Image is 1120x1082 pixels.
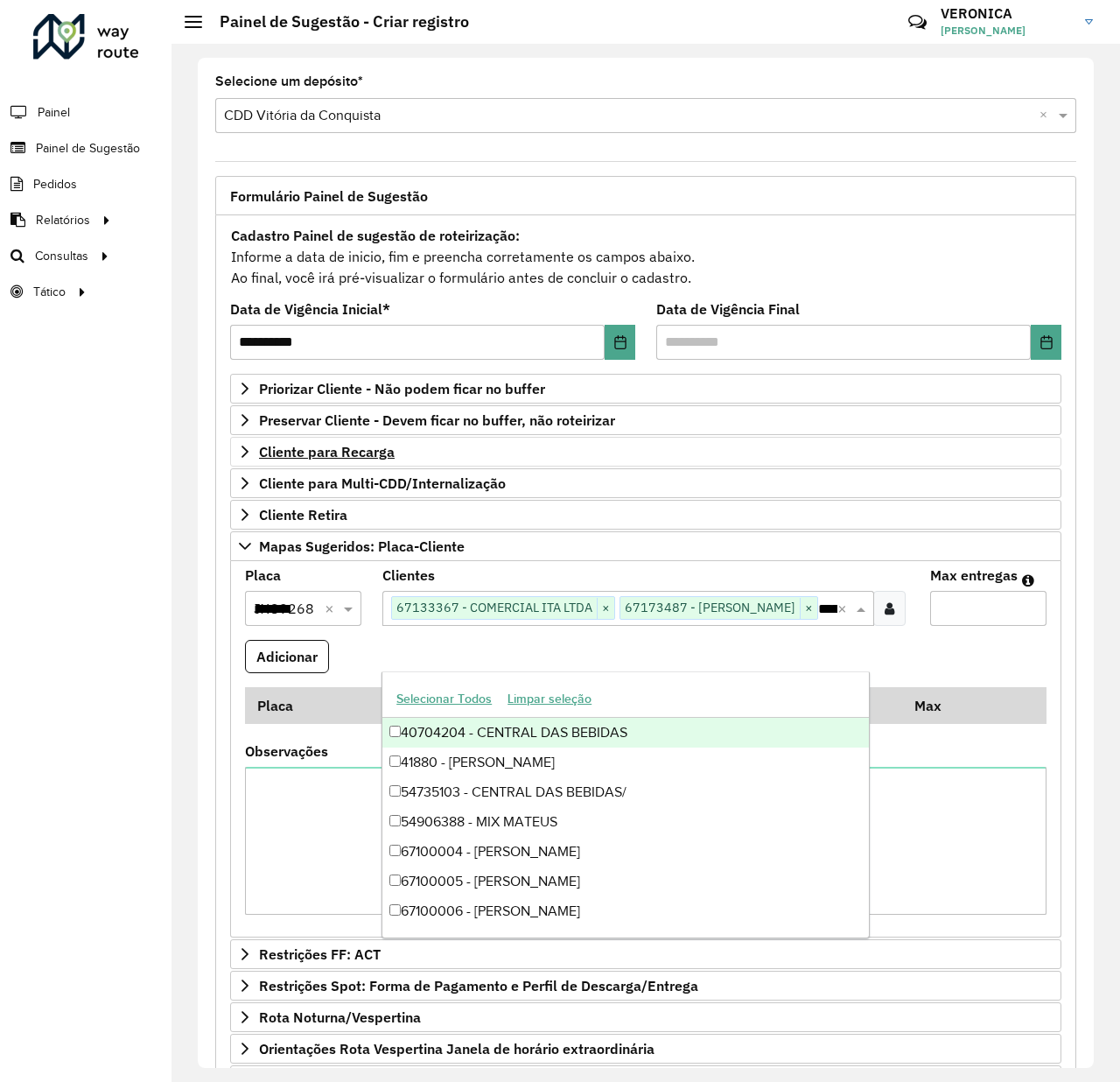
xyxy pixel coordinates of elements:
label: Max entregas [930,565,1018,586]
div: 54906388 - MIX MATEUS [382,807,869,837]
span: Restrições FF: ACT [259,947,381,961]
span: Relatórios [36,211,90,229]
label: Selecione um depósito [215,71,363,92]
a: Priorizar Cliente - Não podem ficar no buffer [230,374,1061,404]
span: Clear all [1039,105,1054,126]
a: Cliente Retira [230,500,1061,530]
span: Orientações Rota Vespertina Janela de horário extraordinária [259,1042,654,1056]
span: Restrições Spot: Forma de Pagamento e Perfil de Descarga/Entrega [259,979,698,993]
span: [PERSON_NAME] [941,23,1072,39]
span: Consultas [35,247,88,265]
span: Cliente Retira [259,508,347,522]
label: Clientes [382,565,435,586]
th: Código Cliente [372,687,740,724]
button: Adicionar [245,640,329,673]
button: Selecionar Todos [388,685,500,713]
div: 54735103 - CENTRAL DAS BEBIDAS/ [382,777,869,807]
a: Restrições Spot: Forma de Pagamento e Perfil de Descarga/Entrega [230,971,1061,1001]
label: Data de Vigência Inicial [230,299,390,320]
div: Mapas Sugeridos: Placa-Cliente [230,561,1061,938]
em: Máximo de clientes que serão colocados na mesma rota com os clientes informados [1022,573,1034,587]
a: Preservar Cliente - Devem ficar no buffer, não roteirizar [230,405,1061,435]
span: 67173487 - [PERSON_NAME] [620,597,800,618]
div: 41880 - [PERSON_NAME] [382,748,869,777]
a: Mapas Sugeridos: Placa-Cliente [230,531,1061,561]
button: Limpar seleção [500,685,599,713]
span: Preservar Cliente - Devem ficar no buffer, não roteirizar [259,413,615,427]
span: Clear all [837,598,852,619]
a: Restrições FF: ACT [230,939,1061,969]
th: Max [902,687,972,724]
h3: VERONICA [941,5,1072,22]
span: Clear all [325,598,339,619]
span: Priorizar Cliente - Não podem ficar no buffer [259,382,545,396]
span: Formulário Painel de Sugestão [230,189,428,203]
span: 67133367 - COMERCIAL ITA LTDA [392,597,597,618]
span: × [800,598,817,619]
div: 67100005 - [PERSON_NAME] [382,867,869,896]
span: Cliente para Multi-CDD/Internalização [259,476,506,490]
label: Observações [245,741,328,762]
div: 67100004 - [PERSON_NAME] [382,837,869,867]
a: Cliente para Recarga [230,437,1061,467]
div: 67100009 - [PERSON_NAME] [382,926,869,956]
ng-dropdown-panel: Options list [381,671,870,938]
strong: Cadastro Painel de sugestão de roteirização: [231,227,520,244]
div: Informe a data de inicio, fim e preencha corretamente os campos abaixo. Ao final, você irá pré-vi... [230,224,1061,289]
span: Painel [38,103,70,122]
span: Cliente para Recarga [259,445,395,459]
button: Choose Date [1031,325,1061,360]
h2: Painel de Sugestão - Criar registro [202,12,469,32]
a: Contato Rápido [899,4,936,41]
span: Tático [33,283,66,301]
th: Placa [245,687,372,724]
a: Rota Noturna/Vespertina [230,1002,1061,1032]
button: Choose Date [605,325,635,360]
div: 67100006 - [PERSON_NAME] [382,896,869,926]
label: Data de Vigência Final [656,299,800,320]
a: Cliente para Multi-CDD/Internalização [230,468,1061,498]
span: × [597,598,614,619]
div: 40704204 - CENTRAL DAS BEBIDAS [382,718,869,748]
span: Mapas Sugeridos: Placa-Cliente [259,539,465,553]
span: Rota Noturna/Vespertina [259,1010,421,1024]
a: Orientações Rota Vespertina Janela de horário extraordinária [230,1034,1061,1064]
span: Pedidos [33,175,77,193]
label: Placa [245,565,281,586]
span: Painel de Sugestão [36,139,140,158]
